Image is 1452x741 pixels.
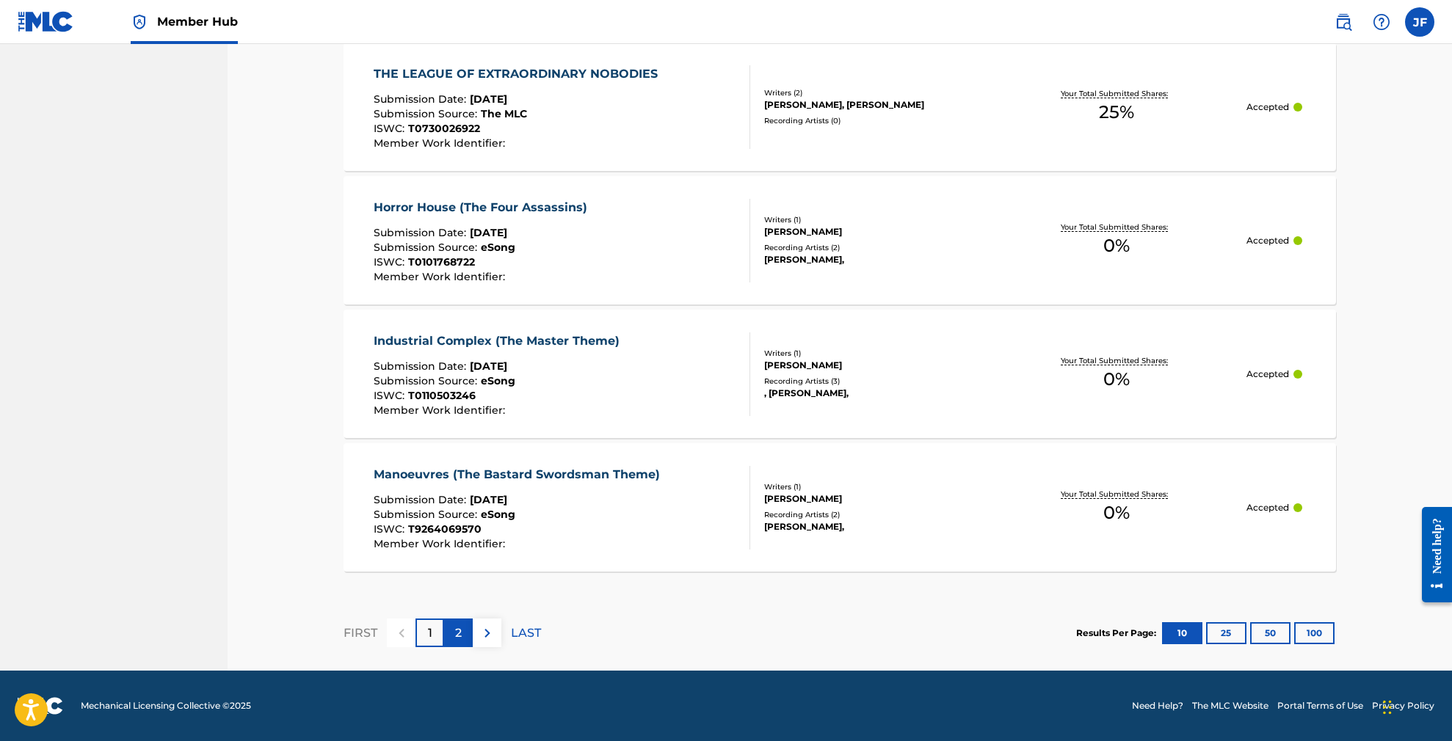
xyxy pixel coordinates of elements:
span: Member Work Identifier : [374,537,509,550]
img: logo [18,697,63,715]
div: , [PERSON_NAME], [764,387,986,400]
span: Submission Date : [374,92,470,106]
div: Writers ( 1 ) [764,214,986,225]
div: [PERSON_NAME] [764,359,986,372]
div: Recording Artists ( 2 ) [764,509,986,520]
p: Your Total Submitted Shares: [1061,355,1172,366]
span: Member Hub [157,13,238,30]
span: ISWC : [374,255,408,269]
span: The MLC [481,107,527,120]
div: [PERSON_NAME] [764,492,986,505]
img: MLC Logo [18,11,74,32]
span: Submission Date : [374,493,470,506]
div: Recording Artists ( 3 ) [764,376,986,387]
div: Drag [1383,685,1392,729]
span: Member Work Identifier : [374,136,509,150]
span: eSong [481,241,515,254]
p: Accepted [1246,101,1289,114]
span: Submission Source : [374,508,481,521]
span: [DATE] [470,359,507,373]
img: right [479,624,496,642]
p: Your Total Submitted Shares: [1061,88,1172,99]
span: Submission Date : [374,226,470,239]
div: [PERSON_NAME], [764,520,986,533]
span: T0110503246 [408,389,476,402]
img: help [1373,13,1390,31]
span: ISWC : [374,522,408,536]
span: Submission Source : [374,374,481,387]
span: Mechanical Licensing Collective © 2025 [81,699,251,712]
div: Manoeuvres (The Bastard Swordsman Theme) [374,466,667,483]
button: 100 [1294,622,1335,644]
p: Your Total Submitted Shares: [1061,489,1172,500]
span: ISWC : [374,389,408,402]
p: 2 [455,624,462,642]
div: User Menu [1405,7,1434,37]
button: 50 [1250,622,1291,644]
a: Industrial Complex (The Master Theme)Submission Date:[DATE]Submission Source:eSongISWC:T011050324... [344,310,1336,438]
span: 0 % [1103,233,1130,259]
span: [DATE] [470,226,507,239]
span: Submission Date : [374,359,470,373]
iframe: Resource Center [1411,492,1452,618]
span: eSong [481,374,515,387]
span: 0 % [1103,366,1130,393]
p: Accepted [1246,368,1289,381]
a: Portal Terms of Use [1277,699,1363,712]
a: Privacy Policy [1372,699,1434,712]
span: Submission Source : [374,107,481,120]
span: Member Work Identifier : [374,404,509,417]
div: Help [1367,7,1396,37]
span: [DATE] [470,493,507,506]
img: Top Rightsholder [131,13,148,31]
div: Recording Artists ( 2 ) [764,242,986,253]
p: Accepted [1246,234,1289,247]
span: 0 % [1103,500,1130,526]
p: 1 [428,624,432,642]
span: 25 % [1099,99,1134,125]
div: Writers ( 1 ) [764,481,986,492]
span: T0101768722 [408,255,475,269]
span: Member Work Identifier : [374,270,509,283]
p: LAST [511,624,541,642]
span: T9264069570 [408,522,482,536]
span: ISWC : [374,122,408,135]
div: Writers ( 1 ) [764,348,986,359]
div: Industrial Complex (The Master Theme) [374,332,627,350]
a: THE LEAGUE OF EXTRAORDINARY NOBODIESSubmission Date:[DATE]Submission Source:The MLCISWC:T07300269... [344,43,1336,171]
div: Writers ( 2 ) [764,87,986,98]
span: eSong [481,508,515,521]
div: [PERSON_NAME], [PERSON_NAME] [764,98,986,112]
a: The MLC Website [1192,699,1268,712]
button: 10 [1162,622,1202,644]
span: T0730026922 [408,122,480,135]
iframe: Chat Widget [1379,671,1452,741]
div: [PERSON_NAME] [764,225,986,238]
p: Results Per Page: [1076,627,1160,640]
div: [PERSON_NAME], [764,253,986,266]
a: Horror House (The Four Assassins)Submission Date:[DATE]Submission Source:eSongISWC:T0101768722Mem... [344,176,1336,304]
p: Accepted [1246,501,1289,514]
p: Your Total Submitted Shares: [1061,222,1172,233]
button: 25 [1206,622,1246,644]
span: [DATE] [470,92,507,106]
a: Public Search [1329,7,1358,37]
p: FIRST [344,624,377,642]
div: Recording Artists ( 0 ) [764,115,986,126]
div: THE LEAGUE OF EXTRAORDINARY NOBODIES [374,65,665,83]
a: Need Help? [1132,699,1183,712]
a: Manoeuvres (The Bastard Swordsman Theme)Submission Date:[DATE]Submission Source:eSongISWC:T926406... [344,443,1336,572]
span: Submission Source : [374,241,481,254]
div: Horror House (The Four Assassins) [374,199,595,216]
img: search [1335,13,1352,31]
